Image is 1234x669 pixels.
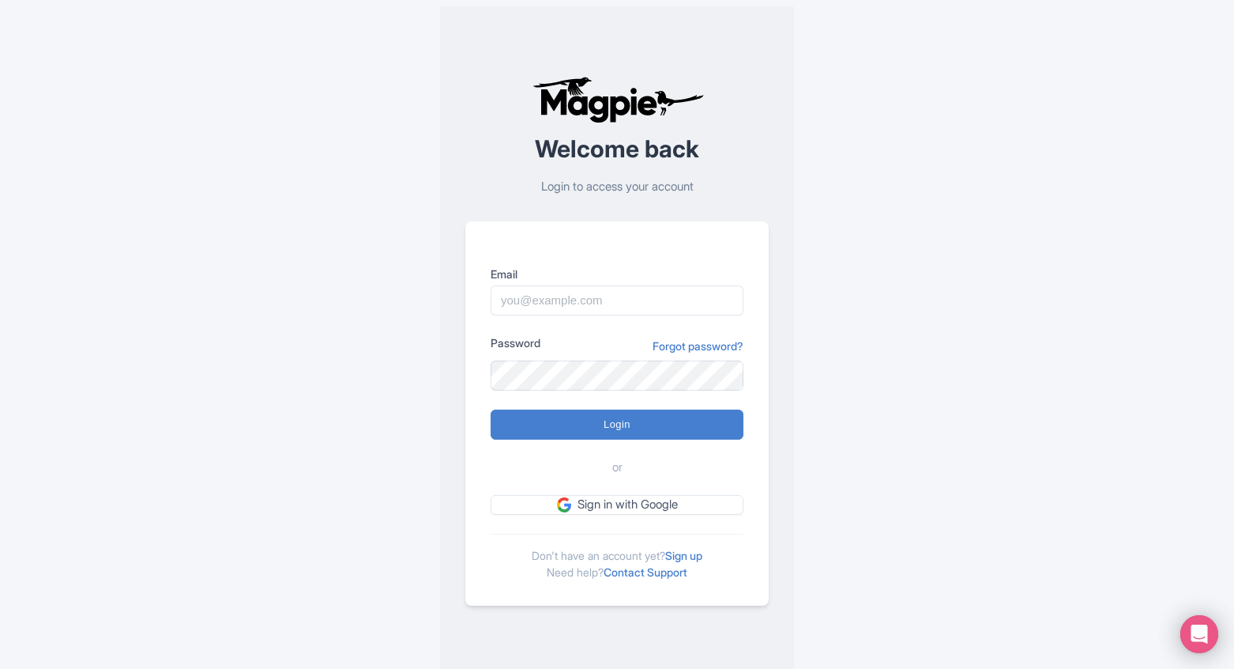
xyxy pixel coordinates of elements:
[612,459,623,477] span: or
[491,334,540,351] label: Password
[665,549,702,562] a: Sign up
[1180,615,1218,653] div: Open Intercom Messenger
[465,136,769,162] h2: Welcome back
[653,338,743,354] a: Forgot password?
[491,495,743,515] a: Sign in with Google
[491,534,743,580] div: Don't have an account yet? Need help?
[557,497,571,512] img: google.svg
[491,410,743,440] input: Login
[491,285,743,316] input: you@example.com
[529,76,706,123] img: logo-ab69f6fb50320c5b225c76a69d11143b.png
[604,565,687,579] a: Contact Support
[491,266,743,282] label: Email
[465,178,769,196] p: Login to access your account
